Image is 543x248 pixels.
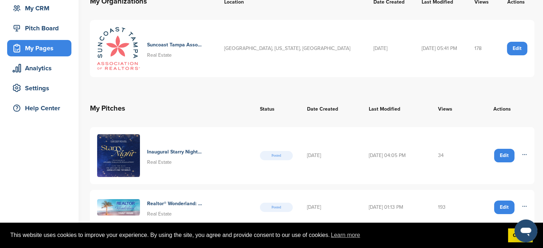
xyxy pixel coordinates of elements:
[361,190,431,225] td: [DATE] 01:13 PM
[414,20,467,77] td: [DATE] 05:41 PM
[11,22,71,35] div: Pitch Board
[300,190,362,225] td: [DATE]
[11,42,71,55] div: My Pages
[7,40,71,56] a: My Pages
[147,211,172,217] span: Real Estate
[361,96,431,121] th: Last Modified
[7,20,71,36] a: Pitch Board
[300,96,362,121] th: Date Created
[431,190,470,225] td: 193
[97,27,140,70] img: Star logo coral arched
[470,96,534,121] th: Actions
[10,230,502,241] span: This website uses cookies to improve your experience. By using the site, you agree and provide co...
[431,127,470,184] td: 34
[11,62,71,75] div: Analytics
[361,127,431,184] td: [DATE] 04:05 PM
[260,151,293,160] span: Posted
[507,42,527,55] a: Edit
[300,127,362,184] td: [DATE]
[147,200,202,208] h4: Realtor® Wonderland: A Winter Celebration
[494,149,514,162] a: Edit
[147,41,202,49] h4: Suncoast Tampa Association Of Realtors® (Star)
[7,60,71,76] a: Analytics
[11,102,71,115] div: Help Center
[217,20,366,77] td: [GEOGRAPHIC_DATA], [US_STATE], [GEOGRAPHIC_DATA]
[467,20,498,77] td: 178
[7,100,71,116] a: Help Center
[147,159,172,165] span: Real Estate
[11,82,71,95] div: Settings
[147,52,172,58] span: Real Estate
[431,96,470,121] th: Views
[508,228,533,243] a: dismiss cookie message
[366,20,414,77] td: [DATE]
[97,27,210,70] a: Star logo coral arched Suncoast Tampa Association Of Realtors® (Star) Real Estate
[97,134,140,177] img: Starry night 2026 save the date
[97,199,140,216] img: Large realtor wonderland 2025 tropical email header
[97,197,246,218] a: Large realtor wonderland 2025 tropical email header Realtor® Wonderland: A Winter Celebration Rea...
[253,96,300,121] th: Status
[11,2,71,15] div: My CRM
[97,134,246,177] a: Starry night 2026 save the date Inaugural Starry Night Awards Gala & Installation Real Estate
[147,148,202,156] h4: Inaugural Starry Night Awards Gala & Installation
[330,230,361,241] a: learn more about cookies
[260,203,293,212] span: Posted
[514,219,537,242] iframe: Button to launch messaging window
[494,201,514,214] a: Edit
[90,96,253,121] th: My Pitches
[7,80,71,96] a: Settings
